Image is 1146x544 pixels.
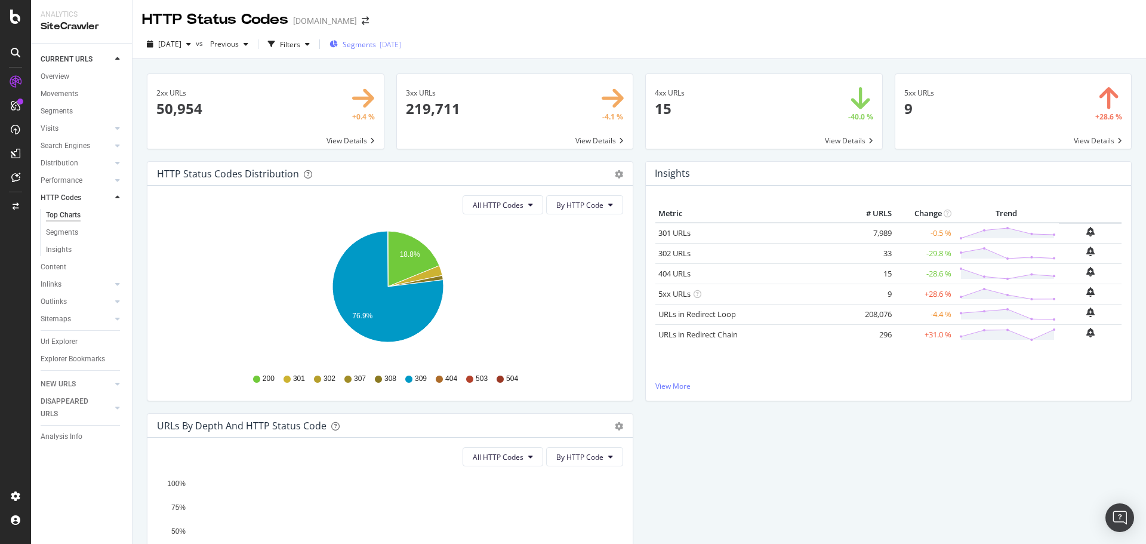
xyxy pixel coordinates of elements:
[46,244,124,256] a: Insights
[196,38,205,48] span: vs
[473,452,523,462] span: All HTTP Codes
[380,39,401,50] div: [DATE]
[954,205,1059,223] th: Trend
[167,480,186,488] text: 100%
[847,243,895,263] td: 33
[415,374,427,384] span: 309
[46,209,124,222] a: Top Charts
[263,35,315,54] button: Filters
[463,195,543,214] button: All HTTP Codes
[46,226,78,239] div: Segments
[615,170,623,179] div: gear
[41,313,71,325] div: Sitemaps
[895,243,954,263] td: -29.8 %
[445,374,457,384] span: 404
[655,205,847,223] th: Metric
[658,288,691,299] a: 5xx URLs
[41,70,124,83] a: Overview
[400,250,420,259] text: 18.8%
[615,422,623,431] div: gear
[658,248,691,259] a: 302 URLs
[1086,247,1095,256] div: bell-plus
[895,223,954,244] td: -0.5 %
[41,296,112,308] a: Outlinks
[41,431,82,443] div: Analysis Info
[1086,227,1095,236] div: bell-plus
[556,452,603,462] span: By HTTP Code
[655,165,690,182] h4: Insights
[384,374,396,384] span: 308
[343,39,376,50] span: Segments
[41,278,61,291] div: Inlinks
[157,168,299,180] div: HTTP Status Codes Distribution
[157,224,619,362] svg: A chart.
[41,140,112,152] a: Search Engines
[41,278,112,291] a: Inlinks
[895,304,954,324] td: -4.4 %
[41,378,76,391] div: NEW URLS
[41,353,124,365] a: Explorer Bookmarks
[205,35,253,54] button: Previous
[46,226,124,239] a: Segments
[41,174,82,187] div: Performance
[658,228,691,238] a: 301 URLs
[41,431,124,443] a: Analysis Info
[263,374,275,384] span: 200
[847,263,895,284] td: 15
[205,39,239,49] span: Previous
[658,309,736,319] a: URLs in Redirect Loop
[354,374,366,384] span: 307
[324,374,335,384] span: 302
[280,39,300,50] div: Filters
[41,105,124,118] a: Segments
[463,447,543,466] button: All HTTP Codes
[41,395,112,420] a: DISAPPEARED URLS
[41,88,124,100] a: Movements
[46,244,72,256] div: Insights
[546,447,623,466] button: By HTTP Code
[473,200,523,210] span: All HTTP Codes
[158,39,181,49] span: 2025 Oct. 8th
[1086,267,1095,276] div: bell-plus
[895,205,954,223] th: Change
[41,378,112,391] a: NEW URLS
[895,324,954,345] td: +31.0 %
[658,268,691,279] a: 404 URLs
[1086,287,1095,297] div: bell-plus
[41,70,69,83] div: Overview
[41,261,124,273] a: Content
[1086,328,1095,337] div: bell-plus
[293,374,305,384] span: 301
[41,313,112,325] a: Sitemaps
[142,10,288,30] div: HTTP Status Codes
[1086,308,1095,317] div: bell-plus
[895,263,954,284] td: -28.6 %
[41,296,67,308] div: Outlinks
[41,336,78,348] div: Url Explorer
[171,503,186,512] text: 75%
[41,122,58,135] div: Visits
[157,420,326,432] div: URLs by Depth and HTTP Status Code
[476,374,488,384] span: 503
[41,174,112,187] a: Performance
[325,35,406,54] button: Segments[DATE]
[847,324,895,345] td: 296
[41,336,124,348] a: Url Explorer
[41,192,112,204] a: HTTP Codes
[41,53,112,66] a: CURRENT URLS
[41,105,73,118] div: Segments
[41,353,105,365] div: Explorer Bookmarks
[41,20,122,33] div: SiteCrawler
[847,304,895,324] td: 208,076
[41,157,112,170] a: Distribution
[171,527,186,536] text: 50%
[41,122,112,135] a: Visits
[362,17,369,25] div: arrow-right-arrow-left
[41,261,66,273] div: Content
[556,200,603,210] span: By HTTP Code
[847,223,895,244] td: 7,989
[658,329,738,340] a: URLs in Redirect Chain
[142,35,196,54] button: [DATE]
[41,53,93,66] div: CURRENT URLS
